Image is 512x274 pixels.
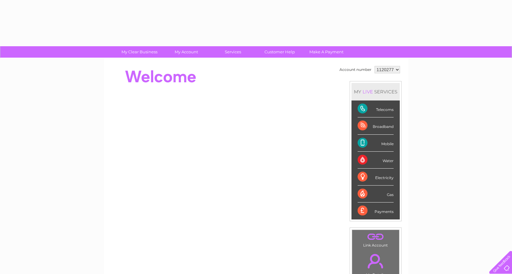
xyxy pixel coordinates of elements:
div: Electricity [358,169,394,186]
a: Customer Help [254,46,305,58]
div: Gas [358,186,394,202]
a: . [354,231,398,242]
div: Mobile [358,135,394,152]
div: Telecoms [358,100,394,117]
a: . [354,250,398,272]
td: Account number [338,64,373,75]
a: My Account [161,46,212,58]
div: Broadband [358,117,394,134]
div: LIVE [361,89,374,95]
a: My Clear Business [114,46,165,58]
div: Water [358,152,394,169]
a: Services [208,46,258,58]
div: Payments [358,202,394,219]
div: MY SERVICES [351,83,400,100]
a: Make A Payment [301,46,352,58]
td: Link Account [352,230,399,249]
